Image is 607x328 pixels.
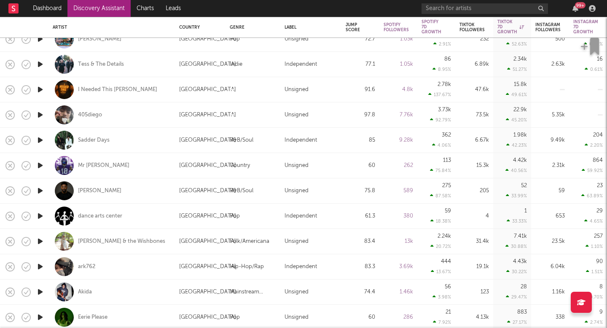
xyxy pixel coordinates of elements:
[78,288,92,296] div: Akida
[459,34,489,44] div: 232
[179,312,236,323] div: [GEOGRAPHIC_DATA]
[346,161,375,171] div: 60
[506,193,527,199] div: 33.99 %
[514,234,527,239] div: 7.41k
[78,212,122,220] a: dance arts center
[285,312,309,323] div: Unsigned
[179,59,236,70] div: [GEOGRAPHIC_DATA]
[179,237,236,247] div: [GEOGRAPHIC_DATA]
[428,92,451,97] div: 137.67 %
[442,132,451,138] div: 362
[535,237,565,247] div: 23.5k
[459,161,489,171] div: 15.3k
[285,287,309,297] div: Unsigned
[285,34,309,44] div: Unsigned
[285,211,317,221] div: Independent
[230,312,240,323] div: Pop
[585,67,603,72] div: 0.61 %
[384,34,413,44] div: 1.03k
[430,193,451,199] div: 87.58 %
[433,41,451,47] div: 2.91 %
[535,211,565,221] div: 653
[513,56,527,62] div: 2.34k
[78,111,102,119] a: 405diego
[521,183,527,188] div: 52
[459,211,489,221] div: 4
[513,158,527,163] div: 4.42k
[78,238,165,245] a: [PERSON_NAME] & the Wishbones
[78,162,129,169] a: Mr [PERSON_NAME]
[285,59,317,70] div: Independent
[422,3,548,14] input: Search for artists
[443,158,451,163] div: 113
[384,287,413,297] div: 1.46k
[384,110,413,120] div: 7.76k
[78,314,107,321] a: Eerie Please
[78,86,157,94] a: I Needed This [PERSON_NAME]
[497,19,524,35] div: Tiktok 7D Growth
[584,294,603,300] div: 0.70 %
[535,135,565,145] div: 9.49k
[179,186,236,196] div: [GEOGRAPHIC_DATA]
[346,85,375,95] div: 91.6
[431,269,451,274] div: 13.67 %
[572,5,578,12] button: 99+
[535,312,565,323] div: 338
[459,312,489,323] div: 4.13k
[459,59,489,70] div: 6.89k
[78,137,110,144] a: Sadder Days
[285,186,309,196] div: Unsigned
[384,59,413,70] div: 1.05k
[384,85,413,95] div: 4.8k
[507,218,527,224] div: 33.33 %
[506,269,527,274] div: 30.22 %
[179,262,236,272] div: [GEOGRAPHIC_DATA]
[445,208,451,214] div: 59
[384,262,413,272] div: 3.69k
[597,56,603,62] div: 16
[506,92,527,97] div: 49.61 %
[346,262,375,272] div: 83.3
[459,110,489,120] div: 73.5k
[422,19,441,35] div: Spotify 7D Growth
[573,19,598,35] div: Instagram 7D Growth
[582,168,603,173] div: 59.92 %
[593,158,603,163] div: 864
[459,287,489,297] div: 123
[506,117,527,123] div: 45.20 %
[535,110,565,120] div: 5.35k
[78,187,121,195] a: [PERSON_NAME]
[432,294,451,300] div: 3.98 %
[179,34,236,44] div: [GEOGRAPHIC_DATA]
[596,259,603,264] div: 90
[535,34,565,44] div: 500
[438,82,451,87] div: 2.78k
[585,320,603,325] div: 2.74 %
[507,320,527,325] div: 27.17 %
[506,142,527,148] div: 42.23 %
[597,183,603,188] div: 23
[346,59,375,70] div: 77.1
[430,117,451,123] div: 92.79 %
[524,208,527,214] div: 1
[438,107,451,113] div: 3.73k
[594,234,603,239] div: 257
[459,22,485,32] div: Tiktok Followers
[432,67,451,72] div: 8.95 %
[230,25,272,30] div: Genre
[586,269,603,274] div: 1.51 %
[581,193,603,199] div: 63.89 %
[78,61,124,68] a: Tess & The Details
[78,35,121,43] a: [PERSON_NAME]
[179,85,236,95] div: [GEOGRAPHIC_DATA]
[384,312,413,323] div: 286
[430,218,451,224] div: 18.38 %
[584,218,603,224] div: 4.65 %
